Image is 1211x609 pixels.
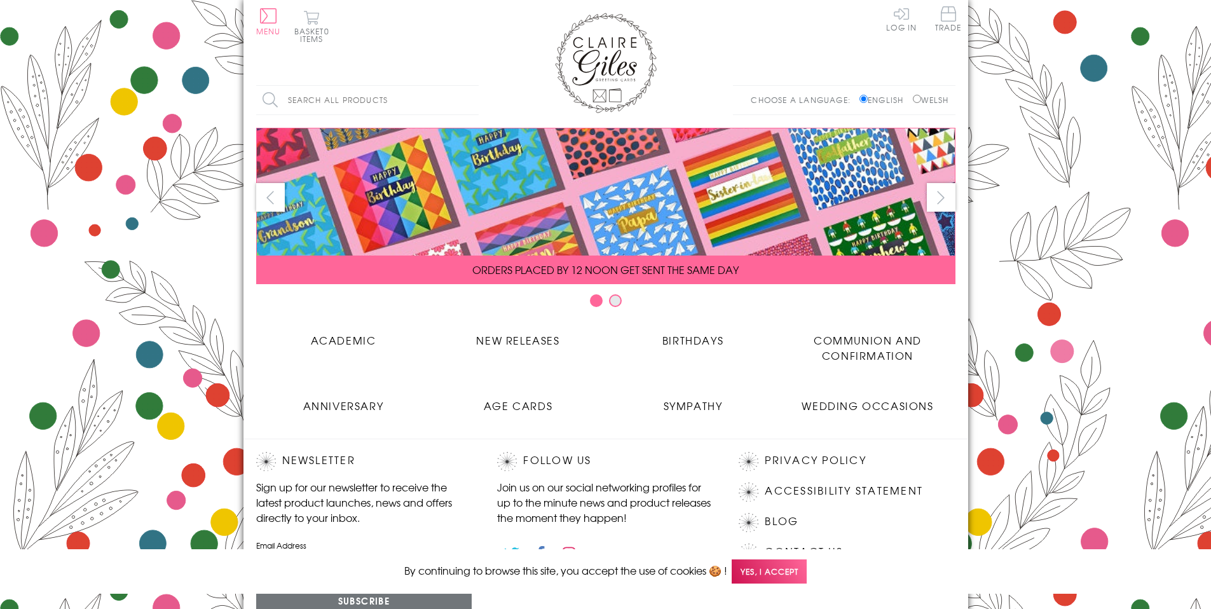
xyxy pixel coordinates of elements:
input: Search all products [256,86,479,114]
button: Menu [256,8,281,35]
span: Academic [311,332,376,348]
input: Search [466,86,479,114]
img: Claire Giles Greetings Cards [555,13,657,113]
a: Log In [886,6,917,31]
a: Age Cards [431,388,606,413]
button: Carousel Page 1 (Current Slide) [590,294,603,307]
span: Age Cards [484,398,552,413]
a: Anniversary [256,388,431,413]
a: New Releases [431,323,606,348]
label: English [859,94,910,106]
label: Welsh [913,94,949,106]
span: Anniversary [303,398,384,413]
span: Birthdays [662,332,723,348]
a: Privacy Policy [765,452,866,469]
span: 0 items [300,25,329,44]
span: Communion and Confirmation [814,332,922,363]
span: Menu [256,25,281,37]
p: Join us on our social networking profiles for up to the minute news and product releases the mome... [497,479,713,525]
input: English [859,95,868,103]
label: Email Address [256,540,472,551]
span: ORDERS PLACED BY 12 NOON GET SENT THE SAME DAY [472,262,739,277]
a: Contact Us [765,544,842,561]
a: Wedding Occasions [781,388,955,413]
a: Sympathy [606,388,781,413]
span: Sympathy [664,398,723,413]
h2: Newsletter [256,452,472,471]
a: Accessibility Statement [765,482,923,500]
p: Choose a language: [751,94,857,106]
span: Trade [935,6,962,31]
button: next [927,183,955,212]
a: Trade [935,6,962,34]
span: Yes, I accept [732,559,807,584]
a: Blog [765,513,798,530]
a: Birthdays [606,323,781,348]
button: Carousel Page 2 [609,294,622,307]
h2: Follow Us [497,452,713,471]
input: Welsh [913,95,921,103]
p: Sign up for our newsletter to receive the latest product launches, news and offers directly to yo... [256,479,472,525]
a: Academic [256,323,431,348]
button: prev [256,183,285,212]
button: Basket0 items [294,10,329,43]
span: New Releases [476,332,559,348]
a: Communion and Confirmation [781,323,955,363]
span: Wedding Occasions [802,398,933,413]
div: Carousel Pagination [256,294,955,313]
